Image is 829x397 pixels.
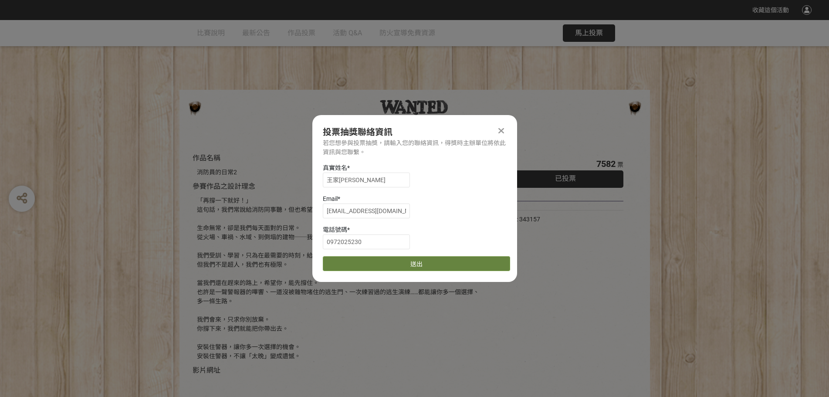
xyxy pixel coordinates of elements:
[197,20,225,46] a: 比賽說明
[242,20,270,46] a: 最新公告
[333,29,362,37] span: 活動 Q&A
[197,168,481,177] div: 消防員的日常2
[193,366,220,374] span: 影片網址
[323,256,510,271] button: 送出
[323,139,507,157] div: 若您想參與投票抽獎，請輸入您的聯絡資訊，得獎時主辦單位將依此資訊與您聯繫。
[197,29,225,37] span: 比賽說明
[193,154,220,162] span: 作品名稱
[323,195,338,202] span: Email
[563,24,615,42] button: 馬上投票
[752,7,789,14] span: 收藏這個活動
[323,226,347,233] span: 電話號碼
[197,196,481,361] div: 「再撐一下就好！」 這句話，我們常說給消防同事聽，但也希望......你能平安的等待我們到來。 生命無常，卻是我們每天面對的日常。 從火場、車禍、水域、到倒塌的建物──我們學會與時間賽跑，也學會...
[575,29,603,37] span: 馬上投票
[323,126,507,139] div: 投票抽獎聯絡資訊
[547,215,591,224] iframe: Facebook Share
[193,182,255,190] span: 參賽作品之設計理念
[596,159,616,169] span: 7582
[379,20,435,46] a: 防火宣導免費資源
[379,29,435,37] span: 防火宣導免費資源
[586,215,717,280] iframe: Line It Share
[508,216,540,223] span: SID: 343157
[242,29,270,37] span: 最新公告
[323,164,347,171] span: 真實姓名
[288,20,315,46] a: 作品投票
[288,29,315,37] span: 作品投票
[555,174,576,183] span: 已投票
[617,161,623,168] span: 票
[333,20,362,46] a: 活動 Q&A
